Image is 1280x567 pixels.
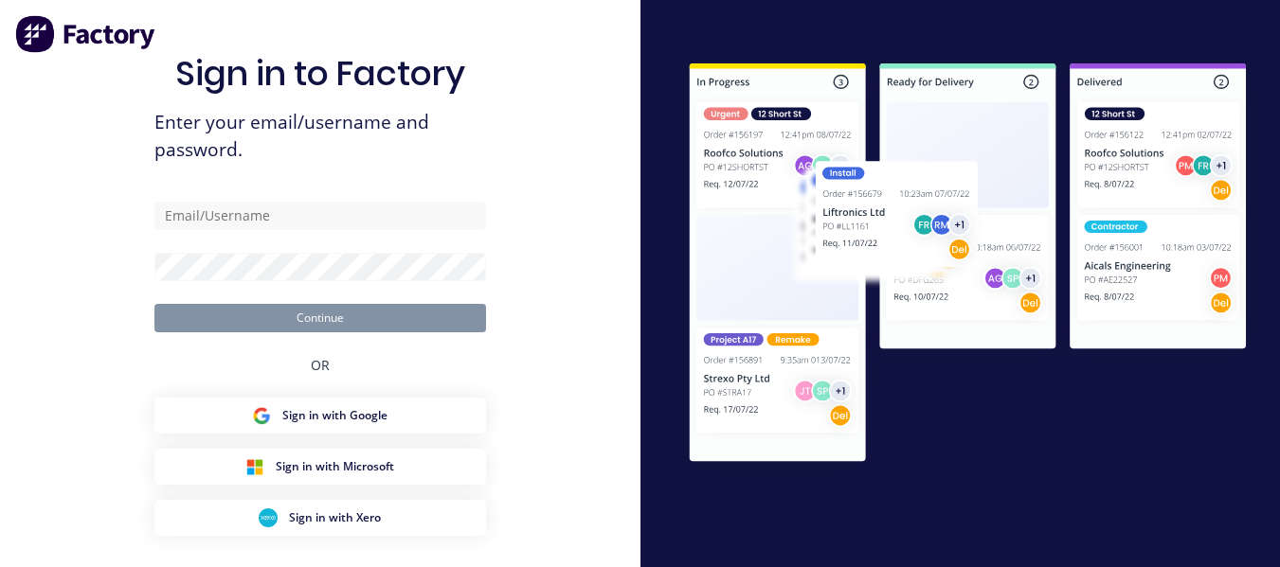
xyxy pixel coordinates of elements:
[276,458,394,475] span: Sign in with Microsoft
[154,500,486,536] button: Xero Sign inSign in with Xero
[154,109,486,164] span: Enter your email/username and password.
[311,332,330,398] div: OR
[154,398,486,434] button: Google Sign inSign in with Google
[289,509,381,526] span: Sign in with Xero
[175,53,465,94] h1: Sign in to Factory
[154,202,486,230] input: Email/Username
[15,15,157,53] img: Factory
[259,508,278,527] img: Xero Sign in
[154,449,486,485] button: Microsoft Sign inSign in with Microsoft
[282,407,388,424] span: Sign in with Google
[245,457,264,476] img: Microsoft Sign in
[252,406,271,425] img: Google Sign in
[154,304,486,332] button: Continue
